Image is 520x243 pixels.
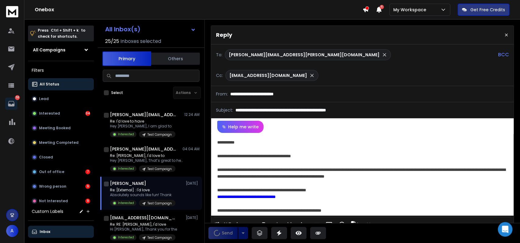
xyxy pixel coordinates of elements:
button: More Text [296,218,308,231]
span: Ctrl + Shift + k [50,27,80,34]
h1: [EMAIL_ADDRESS][DOMAIN_NAME] [110,215,177,221]
p: Closed [39,155,53,160]
button: Out of office7 [28,166,94,178]
h3: Filters [28,66,94,75]
button: Closed [28,151,94,163]
p: My Workspace [393,7,429,13]
p: Hey [PERSON_NAME], I am glad to [110,124,175,129]
p: Re: RE: [PERSON_NAME], I'd love [110,222,177,227]
h1: [PERSON_NAME] [110,180,146,186]
p: Meeting Booked [39,126,71,130]
button: Get Free Credits [458,4,509,16]
p: Interested [39,111,60,116]
img: logo [6,6,18,17]
button: Emoticons [336,218,348,231]
p: Lead [39,96,49,101]
p: Interested [118,235,134,240]
div: 9 [85,184,90,189]
p: Interested [118,201,134,205]
p: Test Campaign [147,201,172,206]
p: Not Interested [39,199,68,203]
button: All Status [28,78,94,90]
p: BCC [498,51,509,58]
p: Interested [118,132,134,137]
p: 04:04 AM [182,147,200,151]
button: Signature [349,218,360,231]
p: [EMAIL_ADDRESS][DOMAIN_NAME] [229,72,307,78]
button: All Campaigns [28,44,94,56]
p: To: [216,52,222,58]
button: A [6,225,18,237]
span: AI Rephrase [222,222,249,227]
p: 12:24 AM [184,112,200,117]
p: Out of office [39,169,64,174]
button: Underline (Ctrl+U) [284,218,295,231]
p: Wrong person [39,184,66,189]
button: Primary [102,51,151,66]
p: Press to check for shortcuts. [38,27,85,40]
h3: Custom Labels [32,208,63,214]
button: Wrong person9 [28,180,94,193]
p: Re: [PERSON_NAME], I'd love to [110,153,183,158]
label: Select [111,90,123,95]
button: AI Rephrase [213,218,256,231]
div: 9 [85,199,90,203]
div: Open Intercom Messenger [498,222,512,237]
p: Reply [216,31,232,39]
button: Inbox [28,226,94,238]
p: Test Campaign [147,167,172,171]
h1: All Inbox(s) [105,26,140,32]
p: Subject: [216,107,233,113]
p: Test Campaign [147,132,172,137]
p: Re: I'd love to have [110,119,175,124]
p: [DATE] [186,215,200,220]
p: Get Free Credits [470,7,505,13]
h1: [PERSON_NAME][EMAIL_ADDRESS][DOMAIN_NAME] [110,146,177,152]
h3: Inboxes selected [120,38,161,45]
p: Hey [PERSON_NAME], That’s great to hear, [110,158,183,163]
span: 25 / 25 [105,38,119,45]
div: 34 [85,111,90,116]
button: Insert Image (Ctrl+P) [323,218,335,231]
span: 11 [380,5,384,9]
button: Not Interested9 [28,195,94,207]
button: Italic (Ctrl+I) [271,218,282,231]
h1: All Campaigns [33,47,65,53]
p: [DATE] [186,181,200,186]
p: Test Campaign [147,235,172,240]
p: Absolutely sounds like fun! Thank [110,193,175,197]
p: Hi [PERSON_NAME], Thank you for the [110,227,177,232]
button: All Inbox(s) [100,23,201,35]
p: Re: [External] : I'd love [110,188,175,193]
button: Interested34 [28,107,94,120]
div: 7 [85,169,90,174]
button: Bold (Ctrl+B) [258,218,270,231]
p: Inbox [40,229,50,234]
button: Code View [363,218,374,231]
p: Meeting Completed [39,140,79,145]
button: Others [151,52,200,65]
h1: Onebox [35,6,363,13]
p: [PERSON_NAME][EMAIL_ADDRESS][PERSON_NAME][DOMAIN_NAME] [229,52,380,58]
button: Insert Link (Ctrl+K) [310,218,322,231]
a: 59 [5,98,17,110]
p: All Status [40,82,59,87]
button: Help me write [217,121,264,133]
h1: [PERSON_NAME][EMAIL_ADDRESS] [110,112,177,118]
button: Lead [28,93,94,105]
p: 59 [15,95,20,100]
p: Interested [118,166,134,171]
p: Cc: [216,72,223,78]
button: Meeting Completed [28,137,94,149]
p: From: [216,91,228,97]
button: Meeting Booked [28,122,94,134]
